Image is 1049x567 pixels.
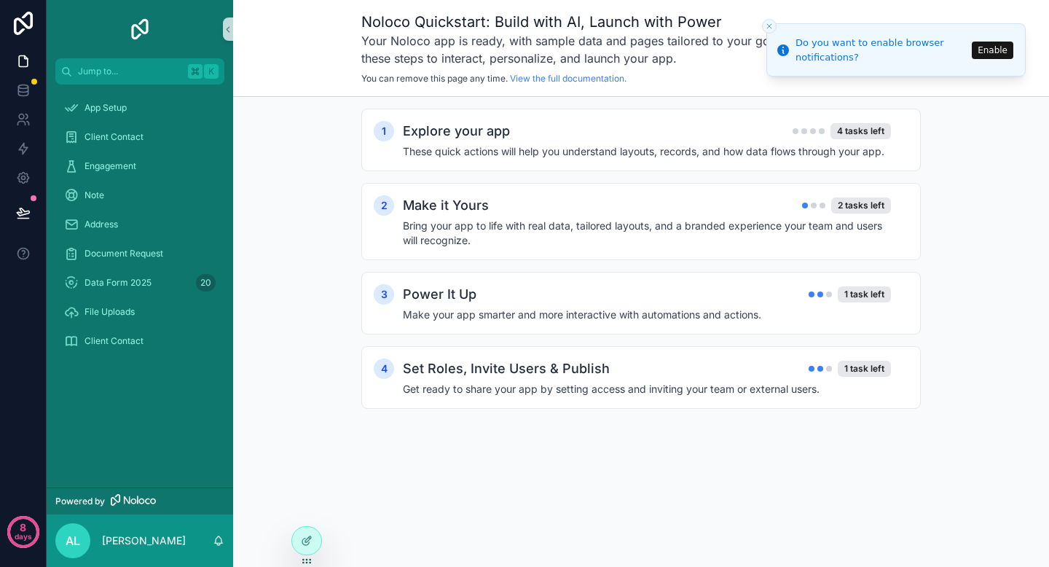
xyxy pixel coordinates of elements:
span: Note [85,189,104,201]
button: Enable [972,42,1013,59]
a: Client Contact [55,124,224,150]
span: Document Request [85,248,163,259]
span: App Setup [85,102,127,114]
img: App logo [128,17,152,41]
span: Powered by [55,496,105,507]
a: Address [55,211,224,238]
a: Document Request [55,241,224,267]
span: Engagement [85,160,136,172]
span: You can remove this page any time. [361,73,508,84]
span: Data Form 2025 [85,277,152,289]
h1: Noloco Quickstart: Build with AI, Launch with Power [361,12,822,32]
p: days [15,526,32,547]
div: Do you want to enable browser notifications? [795,36,967,64]
span: Jump to... [78,66,182,77]
a: Note [55,182,224,208]
a: File Uploads [55,299,224,325]
div: 20 [196,274,216,292]
span: Address [85,219,118,230]
span: K [205,66,217,77]
a: Powered by [47,488,233,515]
h3: Your Noloco app is ready, with sample data and pages tailored to your goals. Use these steps to i... [361,32,822,67]
div: scrollable content [47,85,233,373]
button: Close toast [762,19,777,34]
a: Data Form 202520 [55,270,224,296]
span: Client Contact [85,131,144,143]
p: [PERSON_NAME] [102,533,186,548]
span: AL [66,532,80,550]
span: Client Contact [85,335,144,347]
p: 8 [20,520,26,535]
a: App Setup [55,95,224,121]
button: Jump to...K [55,58,224,85]
a: Engagement [55,153,224,179]
a: Client Contact [55,328,224,354]
span: File Uploads [85,306,135,318]
a: View the full documentation. [510,73,626,84]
